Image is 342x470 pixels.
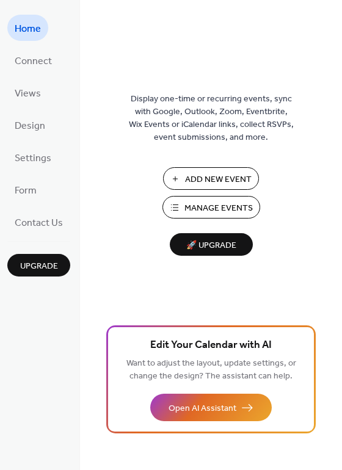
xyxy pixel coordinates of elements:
[7,47,59,73] a: Connect
[7,144,59,170] a: Settings
[177,237,246,254] span: 🚀 Upgrade
[15,181,37,200] span: Form
[126,355,296,385] span: Want to adjust the layout, update settings, or change the design? The assistant can help.
[185,173,252,186] span: Add New Event
[7,176,44,203] a: Form
[15,20,41,38] span: Home
[7,79,48,106] a: Views
[15,84,41,103] span: Views
[129,93,294,144] span: Display one-time or recurring events, sync with Google, Outlook, Zoom, Eventbrite, Wix Events or ...
[20,260,58,273] span: Upgrade
[7,254,70,277] button: Upgrade
[162,196,260,219] button: Manage Events
[184,202,253,215] span: Manage Events
[7,209,70,235] a: Contact Us
[170,233,253,256] button: 🚀 Upgrade
[150,337,272,354] span: Edit Your Calendar with AI
[15,117,45,136] span: Design
[15,214,63,233] span: Contact Us
[150,394,272,421] button: Open AI Assistant
[169,402,236,415] span: Open AI Assistant
[163,167,259,190] button: Add New Event
[7,112,53,138] a: Design
[7,15,48,41] a: Home
[15,149,51,168] span: Settings
[15,52,52,71] span: Connect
